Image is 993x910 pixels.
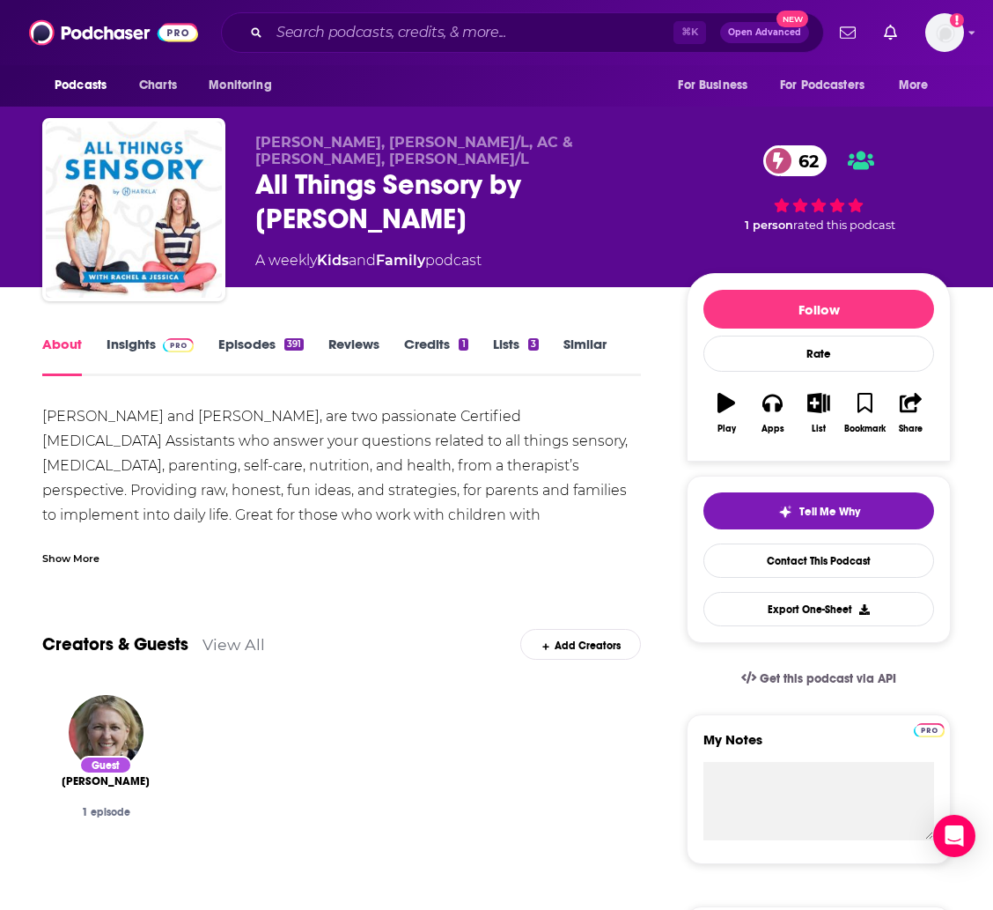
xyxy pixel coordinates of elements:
[812,424,826,434] div: List
[703,592,934,626] button: Export One-Sheet
[128,69,188,102] a: Charts
[673,21,706,44] span: ⌘ K
[62,774,150,788] span: [PERSON_NAME]
[493,336,539,376] a: Lists3
[255,134,573,167] span: [PERSON_NAME], [PERSON_NAME]/L, AC & [PERSON_NAME], [PERSON_NAME]/L
[69,695,143,770] img: Katherine Winter-Sellery
[888,381,934,445] button: Share
[745,218,793,232] span: 1 person
[899,73,929,98] span: More
[886,69,951,102] button: open menu
[833,18,863,48] a: Show notifications dropdown
[139,73,177,98] span: Charts
[42,633,188,655] a: Creators & Guests
[796,381,842,445] button: List
[877,18,904,48] a: Show notifications dropdown
[925,13,964,52] img: User Profile
[899,424,923,434] div: Share
[218,336,304,376] a: Episodes391
[844,424,886,434] div: Bookmark
[761,424,784,434] div: Apps
[163,338,194,352] img: Podchaser Pro
[933,815,975,857] div: Open Intercom Messenger
[763,145,827,176] a: 62
[925,13,964,52] button: Show profile menu
[925,13,964,52] span: Logged in as sarahhallprinc
[528,338,539,351] div: 3
[769,69,890,102] button: open menu
[780,73,864,98] span: For Podcasters
[678,73,747,98] span: For Business
[703,492,934,529] button: tell me why sparkleTell Me Why
[255,250,482,271] div: A weekly podcast
[317,252,349,269] a: Kids
[209,73,271,98] span: Monitoring
[56,806,155,818] div: 1 episode
[221,12,824,53] div: Search podcasts, credits, & more...
[703,290,934,329] button: Follow
[776,11,808,27] span: New
[42,69,129,102] button: open menu
[55,73,107,98] span: Podcasts
[284,338,304,351] div: 391
[703,544,934,578] a: Contact This Podcast
[687,134,951,243] div: 62 1 personrated this podcast
[727,657,910,700] a: Get this podcast via API
[778,505,792,519] img: tell me why sparkle
[46,122,222,298] img: All Things Sensory by Harkla
[914,723,945,737] img: Podchaser Pro
[914,721,945,737] a: Pro website
[717,424,736,434] div: Play
[196,69,294,102] button: open menu
[799,505,860,519] span: Tell Me Why
[793,218,895,232] span: rated this podcast
[79,756,132,774] div: Guest
[781,145,827,176] span: 62
[459,338,467,351] div: 1
[107,336,194,376] a: InsightsPodchaser Pro
[29,16,198,49] img: Podchaser - Follow, Share and Rate Podcasts
[404,336,467,376] a: Credits1
[42,404,641,602] div: [PERSON_NAME] and [PERSON_NAME], are two passionate Certified [MEDICAL_DATA] Assistants who answe...
[269,18,673,47] input: Search podcasts, credits, & more...
[703,336,934,372] div: Rate
[703,381,749,445] button: Play
[349,252,376,269] span: and
[950,13,964,27] svg: Add a profile image
[376,252,425,269] a: Family
[520,629,641,660] div: Add Creators
[563,336,607,376] a: Similar
[202,635,265,654] a: View All
[720,22,809,43] button: Open AdvancedNew
[728,28,801,37] span: Open Advanced
[703,731,934,762] label: My Notes
[62,774,150,788] a: Katherine Winter-Sellery
[666,69,769,102] button: open menu
[760,671,896,686] span: Get this podcast via API
[328,336,379,376] a: Reviews
[42,336,82,376] a: About
[842,381,887,445] button: Bookmark
[749,381,795,445] button: Apps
